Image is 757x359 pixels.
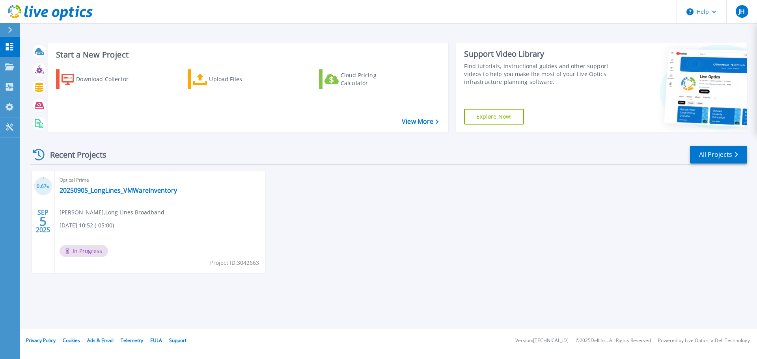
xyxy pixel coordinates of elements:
a: EULA [150,337,162,344]
a: Telemetry [121,337,143,344]
span: Project ID: 3042663 [210,259,259,267]
span: JH [738,8,745,15]
li: Version: [TECHNICAL_ID] [515,338,569,343]
a: All Projects [690,146,747,164]
div: Support Video Library [464,49,612,59]
a: 20250905_LongLines_VMWareInventory [60,186,177,194]
a: Cloud Pricing Calculator [319,69,407,89]
h3: Start a New Project [56,50,438,59]
a: Ads & Email [87,337,114,344]
a: Upload Files [188,69,276,89]
li: © 2025 Dell Inc. All Rights Reserved [576,338,651,343]
span: [DATE] 10:52 (-05:00) [60,221,114,230]
a: Support [169,337,186,344]
a: Privacy Policy [26,337,56,344]
div: Upload Files [209,71,272,87]
span: % [47,184,49,189]
a: Cookies [63,337,80,344]
h3: 0.67 [34,182,52,191]
div: Cloud Pricing Calculator [341,71,404,87]
span: In Progress [60,245,108,257]
a: View More [402,118,438,125]
span: Optical Prime [60,176,260,184]
a: Explore Now! [464,109,524,125]
a: Download Collector [56,69,144,89]
div: Download Collector [76,71,139,87]
span: [PERSON_NAME] , Long Lines Broadband [60,208,164,217]
li: Powered by Live Optics, a Dell Technology [658,338,750,343]
span: 5 [39,218,47,225]
div: Recent Projects [30,145,117,164]
div: Find tutorials, instructional guides and other support videos to help you make the most of your L... [464,62,612,86]
div: SEP 2025 [35,207,50,236]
